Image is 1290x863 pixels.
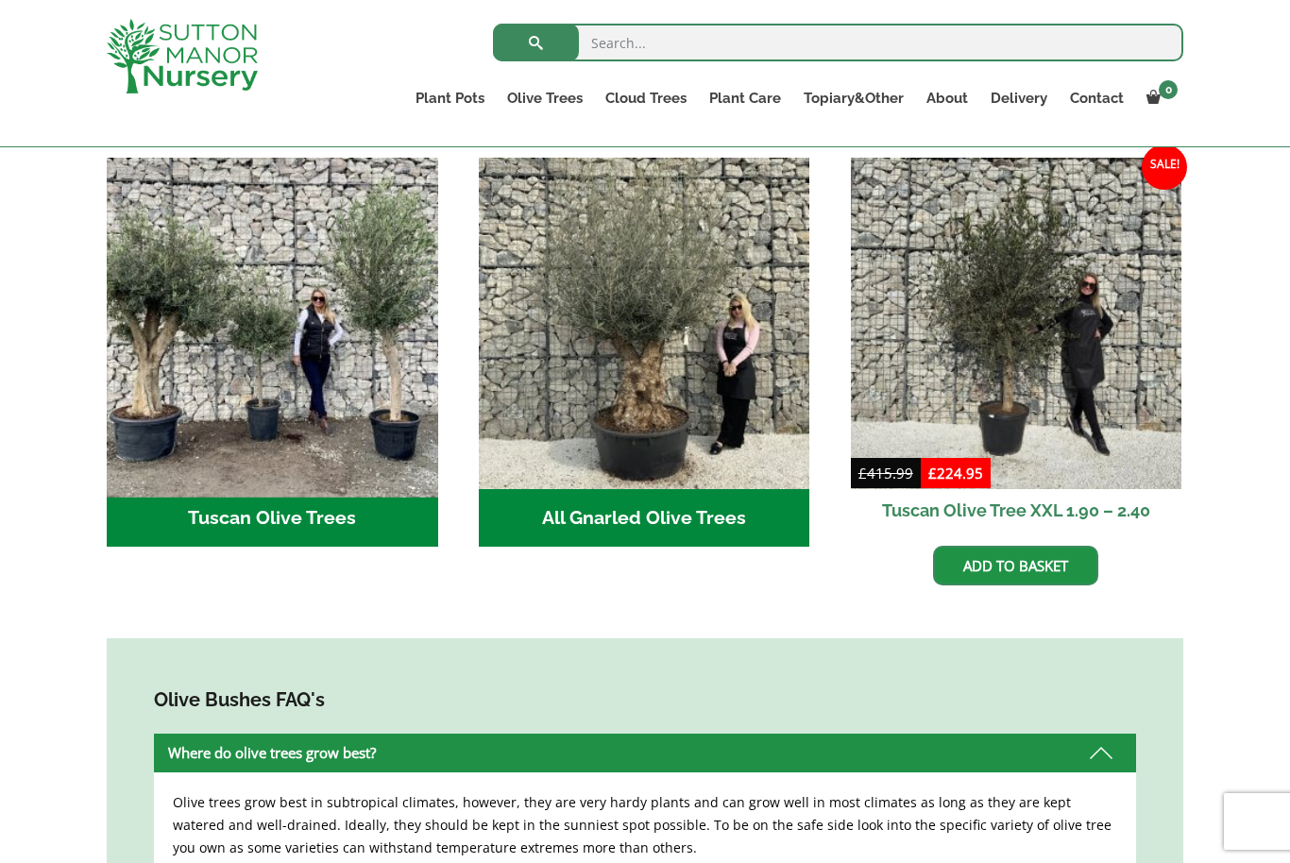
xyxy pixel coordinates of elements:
bdi: 415.99 [858,464,913,482]
a: Cloud Trees [594,85,698,111]
h2: Tuscan Olive Tree XXL 1.90 – 2.40 [851,489,1182,532]
span: £ [858,464,867,482]
h4: Olive Bushes FAQ's [154,685,1136,715]
span: 0 [1159,80,1178,99]
a: Plant Care [698,85,792,111]
img: Tuscan Olive Tree XXL 1.90 - 2.40 [851,158,1182,489]
a: Olive Trees [496,85,594,111]
a: Visit product category Tuscan Olive Trees [107,158,438,547]
a: Plant Pots [404,85,496,111]
a: About [915,85,979,111]
bdi: 224.95 [928,464,983,482]
img: All Gnarled Olive Trees [479,158,810,489]
input: Search... [493,24,1183,61]
a: 0 [1135,85,1183,111]
a: Sale! Tuscan Olive Tree XXL 1.90 – 2.40 [851,158,1182,532]
a: Visit product category All Gnarled Olive Trees [479,158,810,547]
div: Where do olive trees grow best? [154,734,1136,772]
span: Sale! [1142,144,1187,190]
a: Contact [1059,85,1135,111]
span: £ [928,464,937,482]
p: Olive trees grow best in subtropical climates, however, they are very hardy plants and can grow w... [173,791,1117,859]
img: logo [107,19,258,93]
img: Tuscan Olive Trees [98,149,446,497]
h2: Tuscan Olive Trees [107,489,438,548]
h2: All Gnarled Olive Trees [479,489,810,548]
a: Delivery [979,85,1059,111]
a: Topiary&Other [792,85,915,111]
a: Add to basket: “Tuscan Olive Tree XXL 1.90 - 2.40” [933,546,1098,585]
